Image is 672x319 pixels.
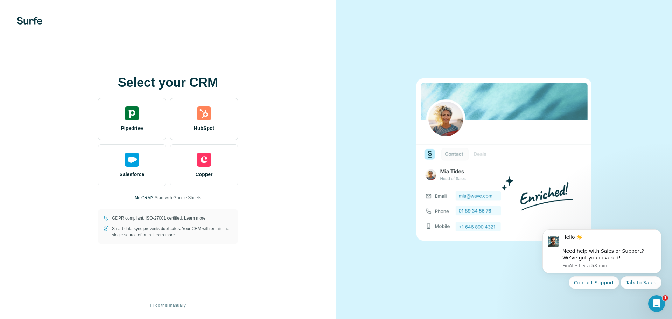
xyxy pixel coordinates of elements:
span: Pipedrive [121,125,143,132]
img: salesforce's logo [125,153,139,167]
span: HubSpot [194,125,214,132]
p: GDPR compliant. ISO-27001 certified. [112,215,205,221]
img: none image [416,78,591,241]
img: copper's logo [197,153,211,167]
a: Learn more [153,233,175,237]
button: I’ll do this manually [145,300,190,311]
span: 1 [663,295,668,301]
img: Surfe's logo [17,17,42,25]
p: Smart data sync prevents duplicates. Your CRM will remain the single source of truth. [112,226,232,238]
button: Start with Google Sheets [155,195,201,201]
iframe: Intercom live chat [648,295,665,312]
span: Salesforce [120,171,145,178]
span: I’ll do this manually [150,302,185,308]
p: No CRM? [135,195,153,201]
h1: Select your CRM [98,76,238,90]
img: pipedrive's logo [125,106,139,120]
iframe: Intercom notifications message [532,221,672,315]
img: hubspot's logo [197,106,211,120]
a: Learn more [184,216,205,221]
span: Copper [196,171,213,178]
